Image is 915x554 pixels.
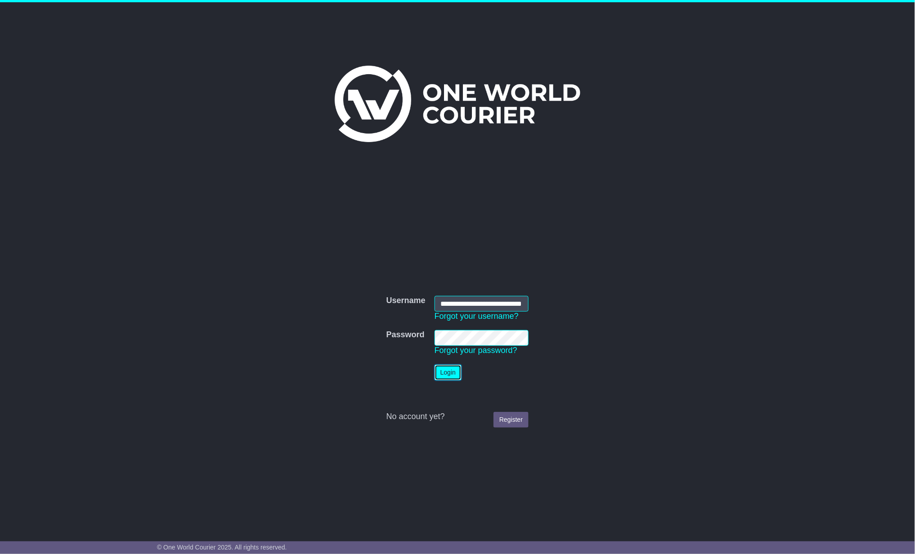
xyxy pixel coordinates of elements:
[386,412,529,422] div: No account yet?
[435,365,462,380] button: Login
[493,412,529,428] a: Register
[335,66,580,142] img: One World
[157,544,287,551] span: © One World Courier 2025. All rights reserved.
[386,330,425,340] label: Password
[435,346,517,355] a: Forgot your password?
[386,296,426,306] label: Username
[435,312,519,321] a: Forgot your username?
